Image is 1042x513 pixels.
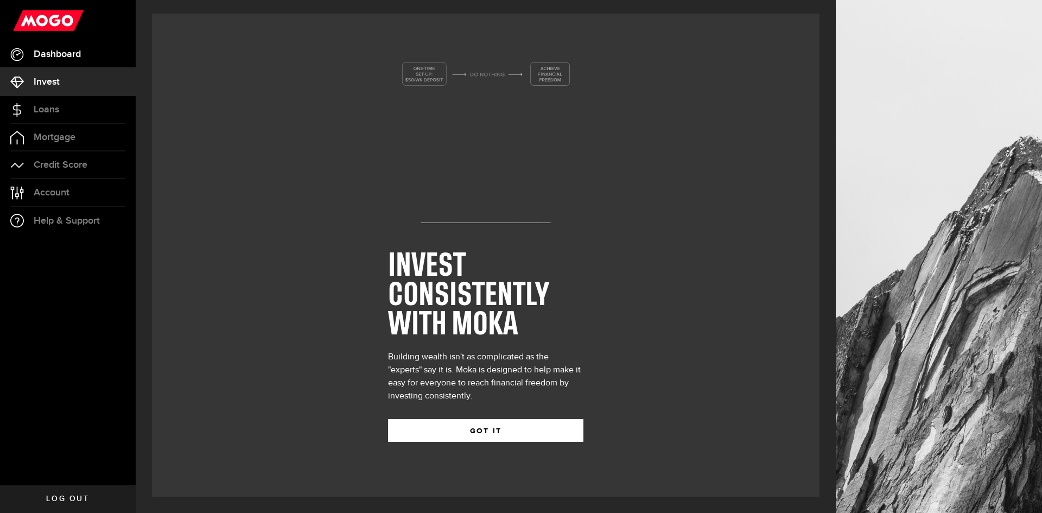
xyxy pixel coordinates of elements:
[46,495,89,503] span: Log out
[34,188,69,198] span: Account
[388,351,583,403] div: Building wealth isn't as complicated as the "experts" say it is. Moka is designed to help make it...
[34,49,81,59] span: Dashboard
[34,105,59,115] span: Loans
[388,419,583,442] button: GOT IT
[34,132,75,142] span: Mortgage
[388,252,583,340] h1: INVEST CONSISTENTLY WITH MOKA
[34,160,87,170] span: Credit Score
[34,77,60,87] span: Invest
[34,216,100,226] span: Help & Support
